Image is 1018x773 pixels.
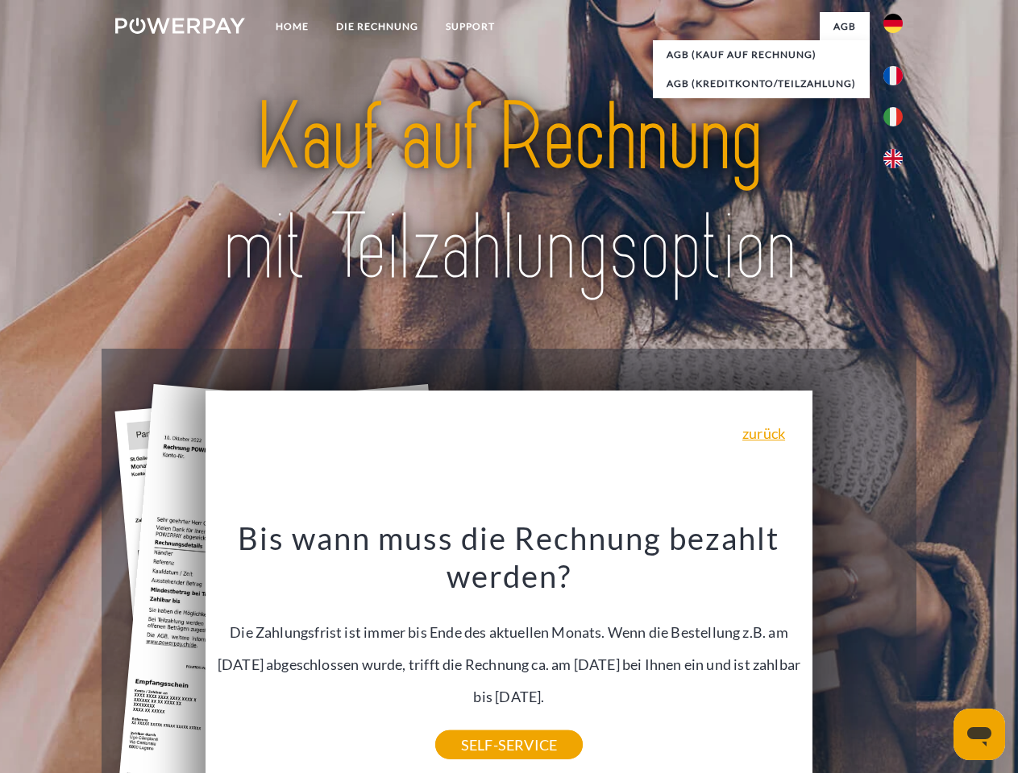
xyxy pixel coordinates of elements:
[435,730,583,759] a: SELF-SERVICE
[215,519,804,745] div: Die Zahlungsfrist ist immer bis Ende des aktuellen Monats. Wenn die Bestellung z.B. am [DATE] abg...
[883,66,903,85] img: fr
[653,69,870,98] a: AGB (Kreditkonto/Teilzahlung)
[262,12,322,41] a: Home
[215,519,804,596] h3: Bis wann muss die Rechnung bezahlt werden?
[115,18,245,34] img: logo-powerpay-white.svg
[954,709,1005,760] iframe: Schaltfläche zum Öffnen des Messaging-Fensters
[432,12,509,41] a: SUPPORT
[883,149,903,168] img: en
[883,107,903,126] img: it
[322,12,432,41] a: DIE RECHNUNG
[154,77,864,308] img: title-powerpay_de.svg
[820,12,870,41] a: agb
[653,40,870,69] a: AGB (Kauf auf Rechnung)
[883,14,903,33] img: de
[742,426,785,440] a: zurück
